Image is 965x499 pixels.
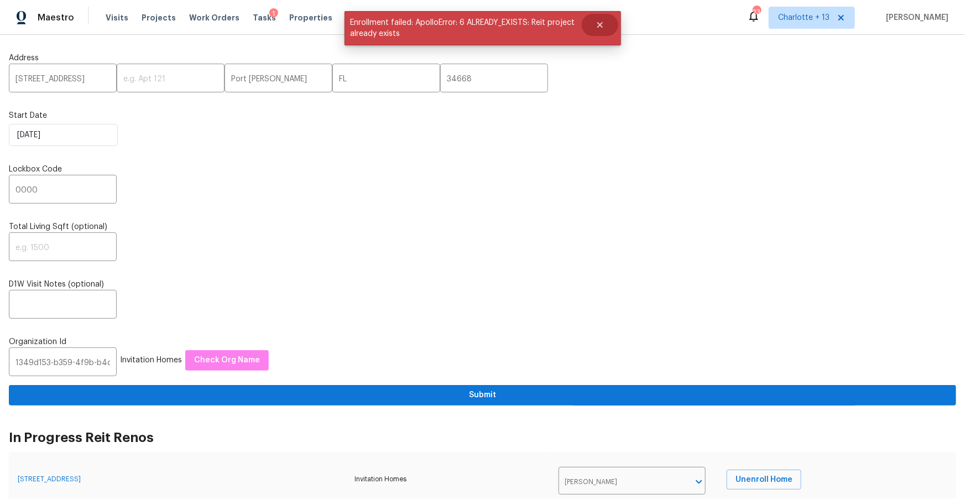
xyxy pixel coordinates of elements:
[9,124,118,146] input: M/D/YYYY
[117,66,225,92] input: e.g. Apt 121
[9,432,956,443] h2: In Progress Reit Renos
[120,356,182,364] span: Invitation Homes
[9,279,956,290] label: D1W Visit Notes (optional)
[332,66,440,92] input: e.g. GA
[9,350,117,376] input: e.g. 83a26f94-c10f-4090-9774-6139d7b9c16c
[9,221,956,232] label: Total Living Sqft (optional)
[736,473,792,487] span: Unenroll Home
[9,66,117,92] input: e.g. 123 Main St
[38,12,74,23] span: Maestro
[18,476,81,482] a: [STREET_ADDRESS]
[142,12,176,23] span: Projects
[753,7,760,18] div: 234
[582,14,618,36] button: Close
[345,11,582,45] span: Enrollment failed: ApolloError: 6 ALREADY_EXISTS: Reit project already exists
[691,474,707,490] button: Open
[9,53,956,64] label: Address
[440,66,548,92] input: e.g. 30066
[269,8,278,19] div: 1
[189,12,239,23] span: Work Orders
[253,14,276,22] span: Tasks
[9,164,956,175] label: Lockbox Code
[225,66,332,92] input: e.g. Atlanta
[289,12,332,23] span: Properties
[9,385,956,406] button: Submit
[18,388,947,402] span: Submit
[9,336,956,347] label: Organization Id
[185,350,269,371] button: Check Org Name
[194,354,260,367] span: Check Org Name
[727,470,801,490] button: Unenroll Home
[9,235,117,261] input: e.g. 1500
[9,110,956,121] label: Start Date
[9,178,117,204] input: e.g. 5341
[778,12,830,23] span: Charlotte + 13
[106,12,128,23] span: Visits
[881,12,948,23] span: [PERSON_NAME]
